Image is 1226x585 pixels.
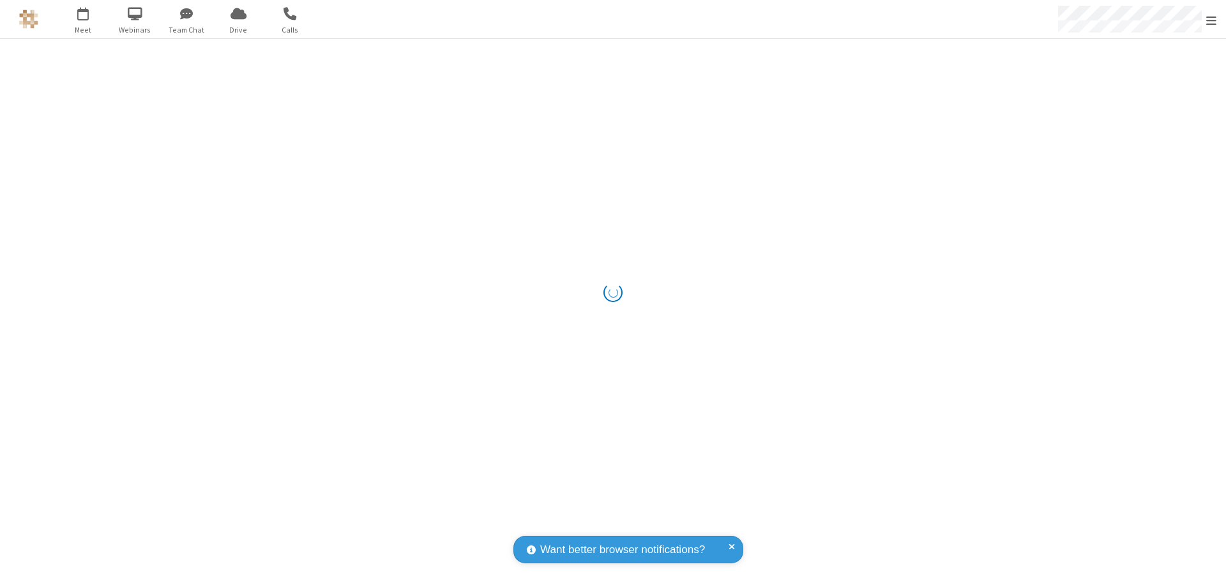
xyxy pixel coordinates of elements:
[215,24,262,36] span: Drive
[540,542,705,558] span: Want better browser notifications?
[266,24,314,36] span: Calls
[19,10,38,29] img: QA Selenium DO NOT DELETE OR CHANGE
[59,24,107,36] span: Meet
[111,24,159,36] span: Webinars
[163,24,211,36] span: Team Chat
